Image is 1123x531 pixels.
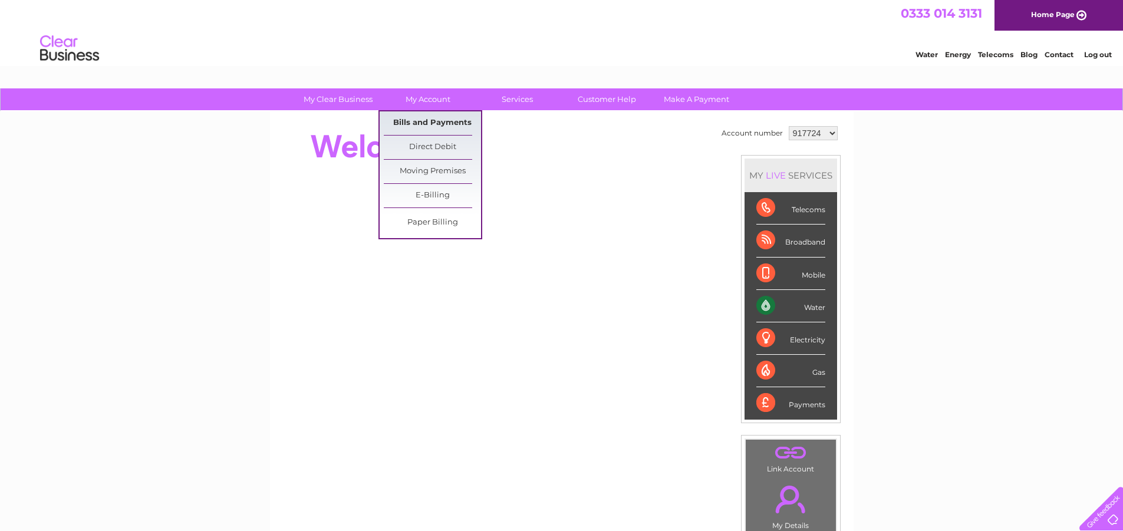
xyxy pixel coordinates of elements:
a: . [749,479,833,520]
a: Contact [1045,50,1073,59]
td: Account number [719,123,786,143]
div: Mobile [756,258,825,290]
a: Services [469,88,566,110]
a: . [749,443,833,463]
a: 0333 014 3131 [901,6,982,21]
div: Clear Business is a trading name of Verastar Limited (registered in [GEOGRAPHIC_DATA] No. 3667643... [284,6,841,57]
div: MY SERVICES [745,159,837,192]
a: Customer Help [558,88,656,110]
a: Direct Debit [384,136,481,159]
a: Paper Billing [384,211,481,235]
a: Energy [945,50,971,59]
a: Water [915,50,938,59]
a: E-Billing [384,184,481,207]
a: My Account [379,88,476,110]
div: Gas [756,355,825,387]
a: Make A Payment [648,88,745,110]
div: LIVE [763,170,788,181]
div: Electricity [756,322,825,355]
div: Payments [756,387,825,419]
div: Telecoms [756,192,825,225]
a: Blog [1020,50,1038,59]
a: Bills and Payments [384,111,481,135]
a: Telecoms [978,50,1013,59]
img: logo.png [39,31,100,67]
div: Water [756,290,825,322]
a: Log out [1084,50,1112,59]
a: My Clear Business [289,88,387,110]
td: Link Account [745,439,837,476]
div: Broadband [756,225,825,257]
a: Moving Premises [384,160,481,183]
